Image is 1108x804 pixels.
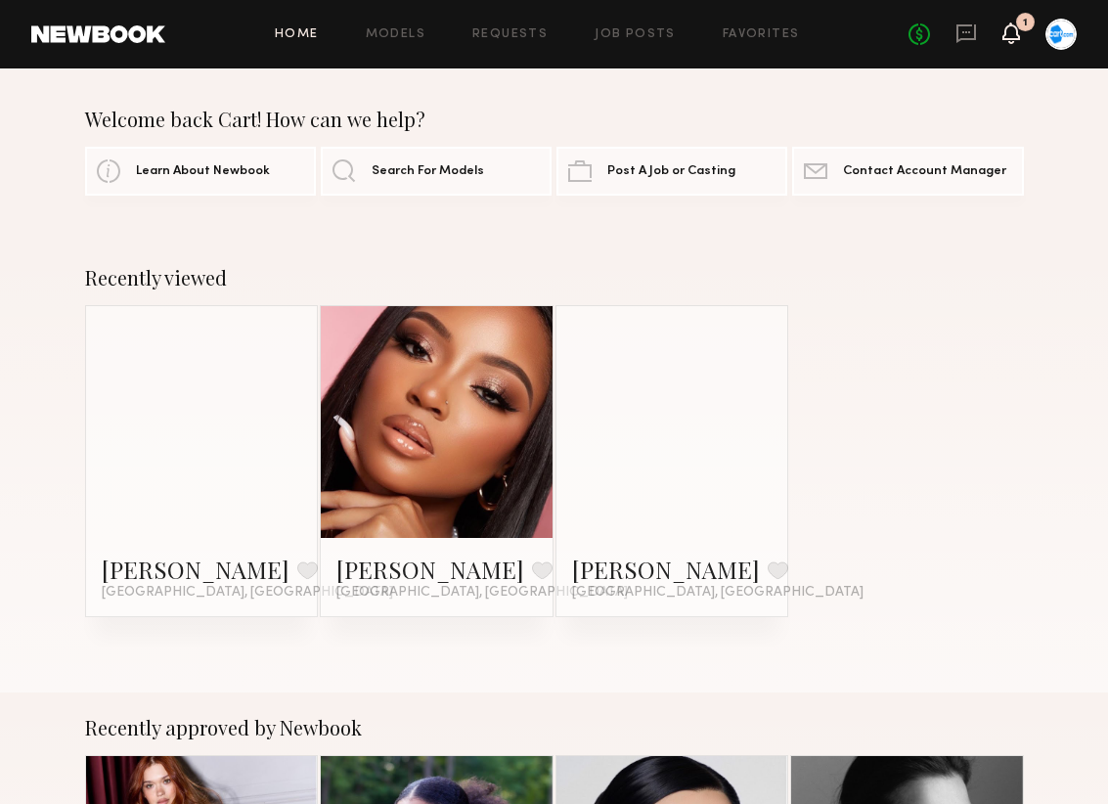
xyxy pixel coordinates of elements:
[595,28,676,41] a: Job Posts
[85,108,1024,131] div: Welcome back Cart! How can we help?
[85,716,1024,739] div: Recently approved by Newbook
[607,165,735,178] span: Post A Job or Casting
[85,266,1024,290] div: Recently viewed
[723,28,800,41] a: Favorites
[372,165,484,178] span: Search For Models
[336,585,628,601] span: [GEOGRAPHIC_DATA], [GEOGRAPHIC_DATA]
[472,28,548,41] a: Requests
[792,147,1023,196] a: Contact Account Manager
[556,147,787,196] a: Post A Job or Casting
[1023,18,1028,28] div: 1
[102,554,289,585] a: [PERSON_NAME]
[572,554,760,585] a: [PERSON_NAME]
[102,585,393,601] span: [GEOGRAPHIC_DATA], [GEOGRAPHIC_DATA]
[336,554,524,585] a: [PERSON_NAME]
[572,585,864,601] span: [GEOGRAPHIC_DATA], [GEOGRAPHIC_DATA]
[321,147,552,196] a: Search For Models
[366,28,425,41] a: Models
[275,28,319,41] a: Home
[136,165,270,178] span: Learn About Newbook
[85,147,316,196] a: Learn About Newbook
[843,165,1006,178] span: Contact Account Manager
